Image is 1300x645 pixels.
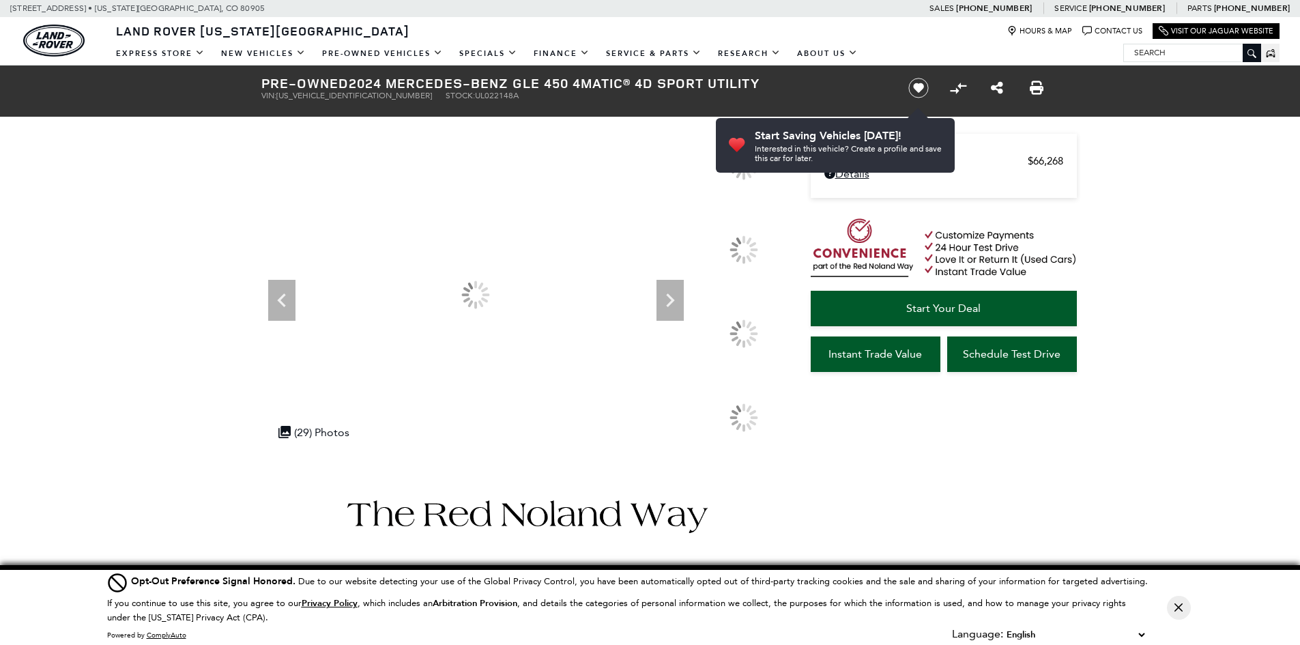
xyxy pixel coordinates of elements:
span: $66,268 [1028,155,1063,167]
select: Language Select [1003,627,1148,642]
a: Instant Trade Value [811,336,940,372]
span: UL022148A [475,91,519,100]
span: Start Your Deal [906,302,981,315]
a: land-rover [23,25,85,57]
a: [PHONE_NUMBER] [1214,3,1290,14]
span: Opt-Out Preference Signal Honored . [131,575,298,588]
span: Sales [929,3,954,13]
u: Privacy Policy [302,597,358,610]
div: Due to our website detecting your use of the Global Privacy Control, you have been automatically ... [131,574,1148,588]
a: [PHONE_NUMBER] [1089,3,1165,14]
span: Schedule Test Drive [963,347,1060,360]
a: Print this Pre-Owned 2024 Mercedes-Benz GLE 450 4MATIC® 4D Sport Utility [1030,80,1043,96]
a: Share this Pre-Owned 2024 Mercedes-Benz GLE 450 4MATIC® 4D Sport Utility [991,80,1003,96]
span: Parts [1187,3,1212,13]
a: New Vehicles [213,42,314,66]
a: Pre-Owned Vehicles [314,42,451,66]
nav: Main Navigation [108,42,866,66]
span: [US_VEHICLE_IDENTIFICATION_NUMBER] [276,91,432,100]
strong: Pre-Owned [261,74,349,92]
button: Save vehicle [904,77,934,99]
a: EXPRESS STORE [108,42,213,66]
button: Compare vehicle [948,78,968,98]
h1: 2024 Mercedes-Benz GLE 450 4MATIC® 4D Sport Utility [261,76,886,91]
span: Retailer Selling Price [824,155,1028,167]
div: Next [656,280,684,321]
a: Retailer Selling Price $66,268 [824,155,1063,167]
a: About Us [789,42,866,66]
a: Details [824,167,1063,180]
a: Contact Us [1082,26,1142,36]
a: ComplyAuto [147,631,186,640]
a: [PHONE_NUMBER] [956,3,1032,14]
div: Language: [952,629,1003,640]
a: Schedule Test Drive [947,336,1077,372]
a: Hours & Map [1007,26,1072,36]
img: Land Rover [23,25,85,57]
input: Search [1124,44,1260,61]
a: Privacy Policy [302,598,358,608]
a: Research [710,42,789,66]
div: Previous [268,280,295,321]
span: Land Rover [US_STATE][GEOGRAPHIC_DATA] [116,23,409,39]
strong: Arbitration Provision [433,597,517,610]
span: VIN: [261,91,276,100]
button: Close Button [1167,596,1191,620]
a: Start Your Deal [811,291,1077,326]
a: Specials [451,42,525,66]
div: Powered by [107,631,186,640]
span: Service [1054,3,1086,13]
span: Stock: [446,91,475,100]
a: Land Rover [US_STATE][GEOGRAPHIC_DATA] [108,23,418,39]
span: Instant Trade Value [828,347,922,360]
a: [STREET_ADDRESS] • [US_STATE][GEOGRAPHIC_DATA], CO 80905 [10,3,265,13]
p: If you continue to use this site, you agree to our , which includes an , and details the categori... [107,598,1126,622]
a: Visit Our Jaguar Website [1159,26,1273,36]
a: Service & Parts [598,42,710,66]
a: Finance [525,42,598,66]
div: (29) Photos [272,419,356,446]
